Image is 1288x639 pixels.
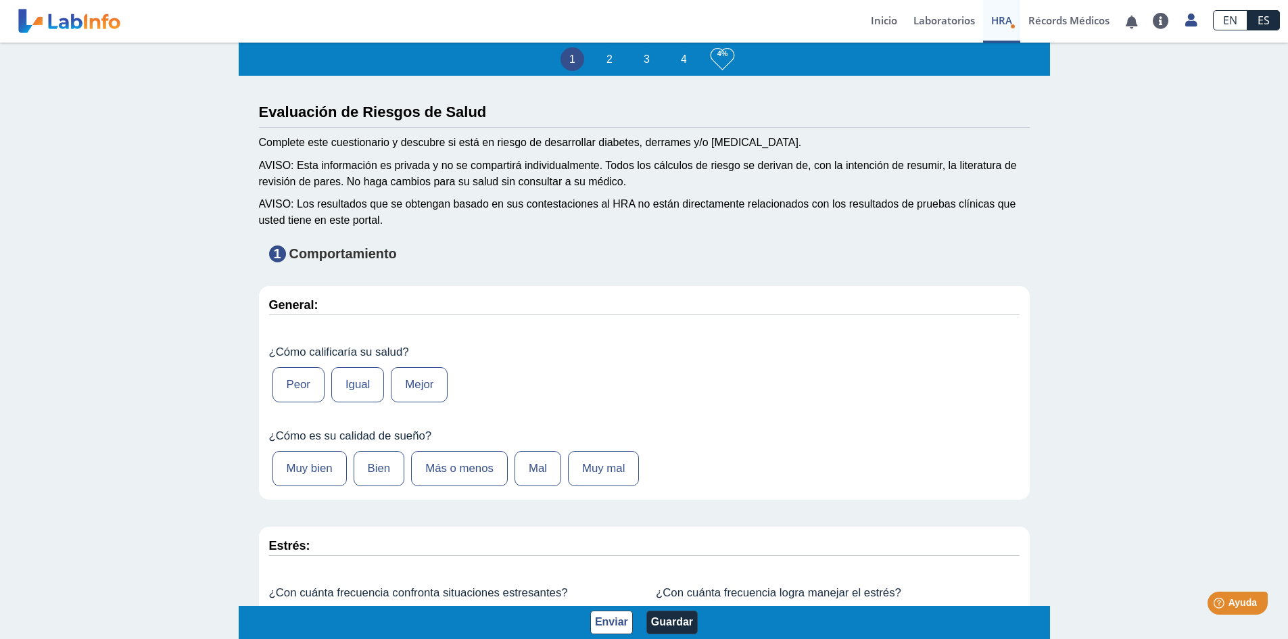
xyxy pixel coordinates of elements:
[259,158,1030,190] div: AVISO: Esta información es privada y no se compartirá individualmente. Todos los cálculos de ries...
[560,47,584,71] li: 1
[269,346,1020,359] label: ¿Cómo calificaría su salud?
[269,429,1020,443] label: ¿Cómo es su calidad de sueño?
[269,539,310,552] strong: Estrés:
[590,611,633,634] button: Enviar
[259,135,1030,151] div: Complete este cuestionario y descubre si está en riesgo de desarrollar diabetes, derrames y/o [ME...
[991,14,1012,27] span: HRA
[259,196,1030,229] div: AVISO: Los resultados que se obtengan basado en sus contestaciones al HRA no están directamente r...
[272,367,325,402] label: Peor
[354,451,405,486] label: Bien
[269,586,633,600] label: ¿Con cuánta frecuencia confronta situaciones estresantes?
[272,451,347,486] label: Muy bien
[289,246,397,261] strong: Comportamiento
[646,611,698,634] button: Guardar
[1247,10,1280,30] a: ES
[269,245,286,262] span: 1
[672,47,696,71] li: 4
[259,103,1030,120] h3: Evaluación de Riesgos de Salud
[1168,586,1273,624] iframe: Help widget launcher
[1213,10,1247,30] a: EN
[656,586,1020,600] label: ¿Con cuánta frecuencia logra manejar el estrés?
[331,367,384,402] label: Igual
[515,451,561,486] label: Mal
[269,298,318,312] strong: General:
[568,451,639,486] label: Muy mal
[635,47,659,71] li: 3
[411,451,508,486] label: Más o menos
[598,47,621,71] li: 2
[391,367,448,402] label: Mejor
[711,45,734,62] h3: 4%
